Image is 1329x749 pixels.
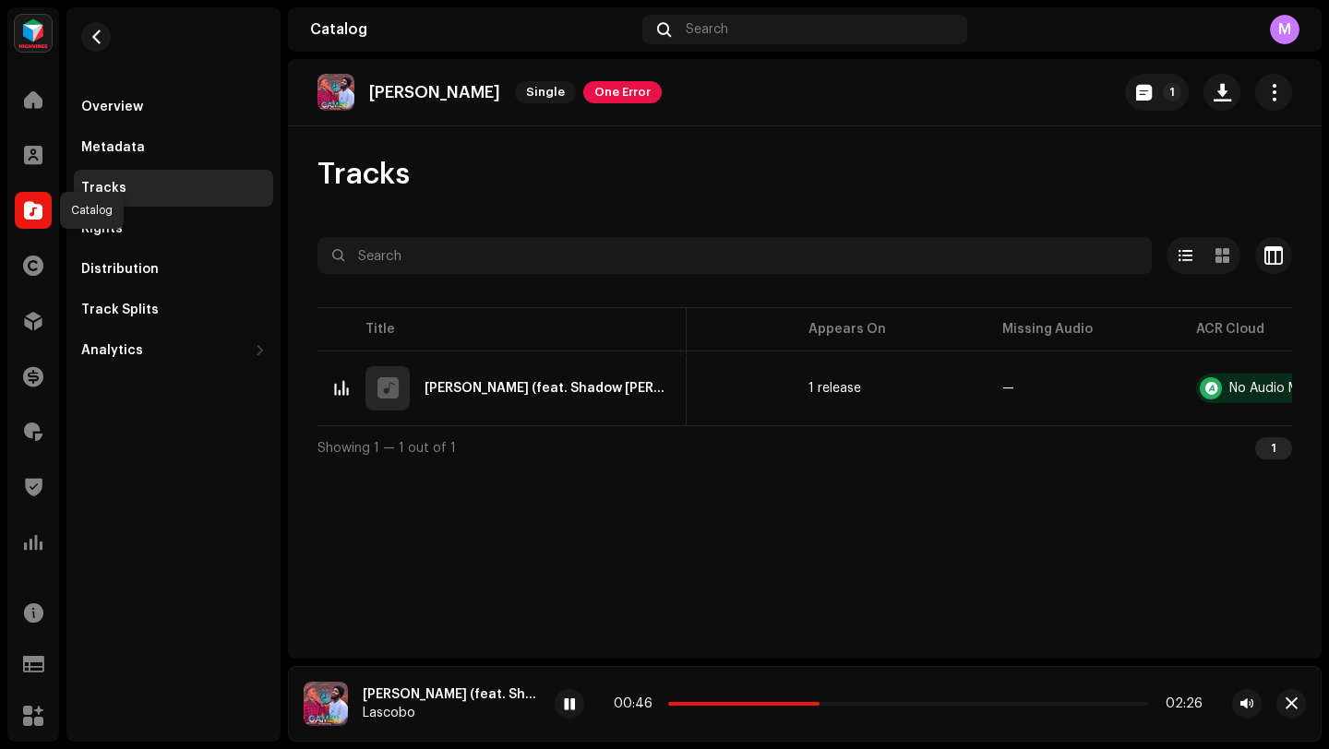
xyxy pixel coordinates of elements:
re-m-nav-item: Rights [74,210,273,247]
input: Search [317,237,1152,274]
div: No Audio Match [1229,382,1326,395]
re-m-nav-item: Tracks [74,170,273,207]
img: fe27c603-a8a7-4c20-b50f-c0d44db18b51 [317,74,354,111]
div: 1 release [808,382,861,395]
div: Overview [81,100,143,114]
div: Metadata [81,140,145,155]
div: Catalog [310,22,635,37]
span: Search [686,22,728,37]
p-badge: 1 [1163,83,1181,101]
p: [PERSON_NAME] [369,83,500,102]
div: Gameli (feat. Shadow Billy) [425,382,672,395]
div: Track Splits [81,303,159,317]
div: 00:46 [614,696,661,711]
div: Analytics [81,343,143,358]
img: feab3aad-9b62-475c-8caf-26f15a9573ee [15,15,52,52]
span: Showing 1 — 1 out of 1 [317,442,456,455]
div: Rights [81,221,123,236]
div: Lascobo [363,706,540,720]
span: Single [515,81,576,103]
button: 1 [1125,74,1189,111]
div: [PERSON_NAME] (feat. Shadow [PERSON_NAME]) [363,687,540,702]
span: 1 release [808,382,973,395]
div: Tracks [81,181,126,196]
re-a-table-badge: — [1002,382,1167,395]
re-m-nav-dropdown: Analytics [74,332,273,369]
re-m-nav-item: Track Splits [74,291,273,328]
div: 1 [1255,437,1292,459]
div: M [1270,15,1299,44]
img: fe27c603-a8a7-4c20-b50f-c0d44db18b51 [304,682,348,726]
re-m-nav-item: Distribution [74,251,273,288]
re-m-nav-item: Metadata [74,129,273,166]
span: Tracks [317,156,410,193]
div: 02:26 [1155,696,1203,711]
div: Distribution [81,262,159,277]
re-m-nav-item: Overview [74,89,273,125]
img: equalizer-dark.gif [329,376,353,400]
span: One Error [583,81,662,103]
